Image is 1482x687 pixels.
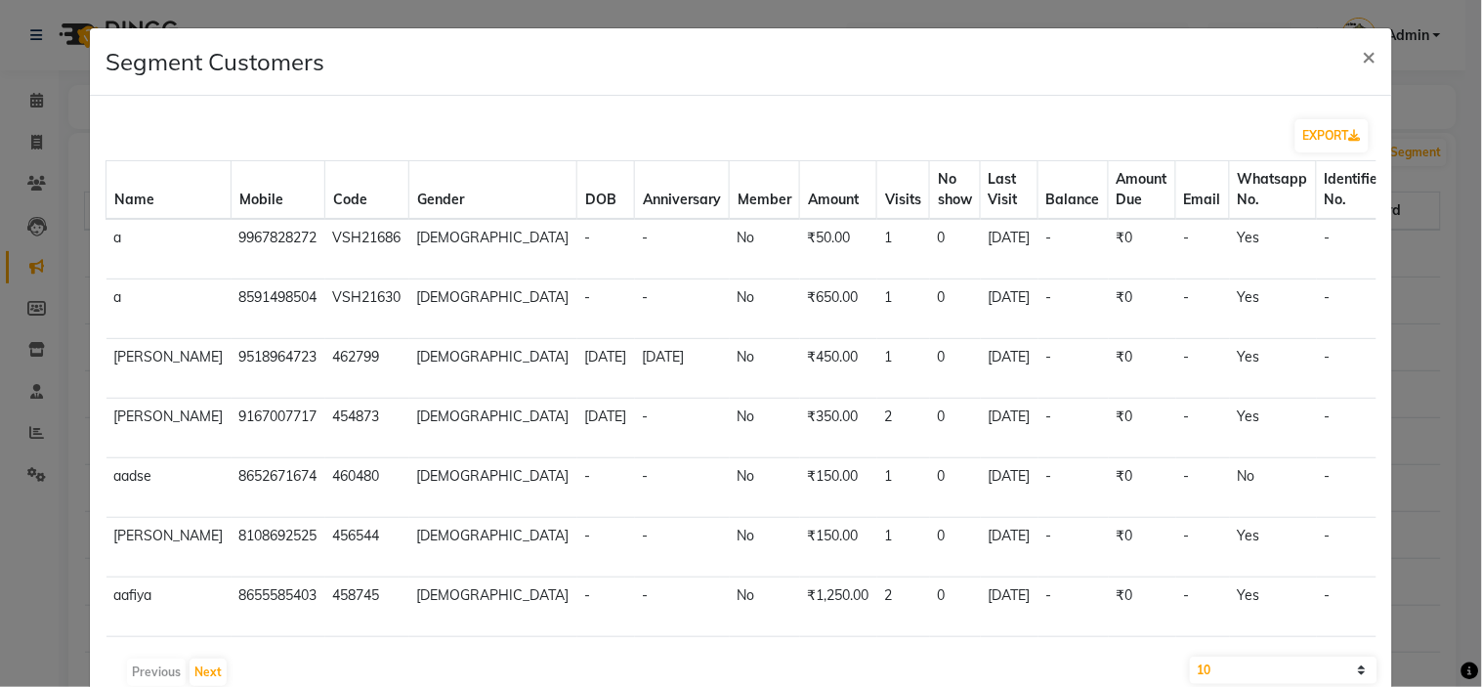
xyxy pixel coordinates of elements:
[409,578,577,637] td: [DEMOGRAPHIC_DATA]
[577,161,635,220] th: DOB
[577,518,635,578] td: -
[800,339,877,399] td: ₹450.00
[1230,279,1317,339] td: Yes
[325,339,409,399] td: 462799
[1109,458,1176,518] td: ₹0
[981,279,1038,339] td: [DATE]
[232,219,325,279] td: 9967828272
[325,518,409,578] td: 456544
[232,399,325,458] td: 9167007717
[232,279,325,339] td: 8591498504
[930,578,981,637] td: 0
[800,161,877,220] th: Amount
[981,219,1038,279] td: [DATE]
[409,161,577,220] th: Gender
[981,399,1038,458] td: [DATE]
[1176,219,1230,279] td: -
[1230,518,1317,578] td: Yes
[1176,518,1230,578] td: -
[877,578,930,637] td: 2
[877,219,930,279] td: 1
[232,578,325,637] td: 8655585403
[1176,161,1230,220] th: Email
[635,219,730,279] td: -
[1109,518,1176,578] td: ₹0
[577,219,635,279] td: -
[981,339,1038,399] td: [DATE]
[1176,339,1230,399] td: -
[635,399,730,458] td: -
[1176,279,1230,339] td: -
[1363,41,1376,70] span: ×
[877,279,930,339] td: 1
[877,399,930,458] td: 2
[1038,161,1109,220] th: Balance
[981,161,1038,220] th: Last Visit
[325,399,409,458] td: 454873
[325,219,409,279] td: VSH21686
[930,458,981,518] td: 0
[877,161,930,220] th: Visits
[800,399,877,458] td: ₹350.00
[325,279,409,339] td: VSH21630
[1038,279,1109,339] td: -
[877,458,930,518] td: 1
[1317,518,1392,578] td: -
[409,458,577,518] td: [DEMOGRAPHIC_DATA]
[635,458,730,518] td: -
[1176,458,1230,518] td: -
[1109,161,1176,220] th: Amount Due
[730,399,800,458] td: No
[1317,399,1392,458] td: -
[106,399,232,458] td: [PERSON_NAME]
[1230,339,1317,399] td: Yes
[800,578,877,637] td: ₹1,250.00
[232,339,325,399] td: 9518964723
[325,458,409,518] td: 460480
[106,219,232,279] td: a
[1109,578,1176,637] td: ₹0
[877,339,930,399] td: 1
[409,339,577,399] td: [DEMOGRAPHIC_DATA]
[106,339,232,399] td: [PERSON_NAME]
[106,518,232,578] td: [PERSON_NAME]
[981,518,1038,578] td: [DATE]
[930,161,981,220] th: No show
[730,161,800,220] th: Member
[409,399,577,458] td: [DEMOGRAPHIC_DATA]
[577,458,635,518] td: -
[577,279,635,339] td: -
[1317,578,1392,637] td: -
[930,518,981,578] td: 0
[232,518,325,578] td: 8108692525
[106,279,232,339] td: a
[1038,219,1109,279] td: -
[1109,399,1176,458] td: ₹0
[930,219,981,279] td: 0
[1038,399,1109,458] td: -
[106,458,232,518] td: aadse
[1038,578,1109,637] td: -
[106,44,324,79] h4: Segment Customers
[1317,161,1392,220] th: Identifier No.
[577,399,635,458] td: [DATE]
[635,339,730,399] td: [DATE]
[930,339,981,399] td: 0
[800,219,877,279] td: ₹50.00
[1038,458,1109,518] td: -
[1109,219,1176,279] td: ₹0
[409,219,577,279] td: [DEMOGRAPHIC_DATA]
[1317,279,1392,339] td: -
[930,399,981,458] td: 0
[325,161,409,220] th: Code
[730,279,800,339] td: No
[730,578,800,637] td: No
[730,458,800,518] td: No
[1317,458,1392,518] td: -
[800,279,877,339] td: ₹650.00
[1230,219,1317,279] td: Yes
[1038,518,1109,578] td: -
[1295,119,1369,152] button: EXPORT
[106,161,232,220] th: Name
[232,458,325,518] td: 8652671674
